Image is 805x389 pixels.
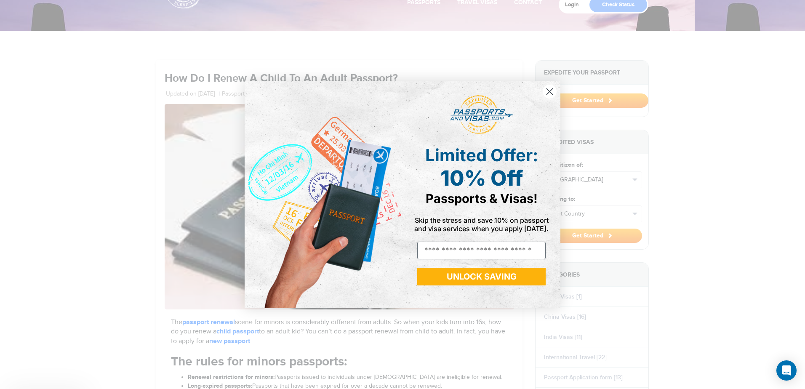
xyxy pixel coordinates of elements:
[450,95,513,135] img: passports and visas
[542,84,557,99] button: Close dialog
[245,81,402,308] img: de9cda0d-0715-46ca-9a25-073762a91ba7.png
[426,191,538,206] span: Passports & Visas!
[440,165,523,191] span: 10% Off
[425,145,538,165] span: Limited Offer:
[776,360,797,381] div: Open Intercom Messenger
[417,268,546,285] button: UNLOCK SAVING
[414,216,549,233] span: Skip the stress and save 10% on passport and visa services when you apply [DATE].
